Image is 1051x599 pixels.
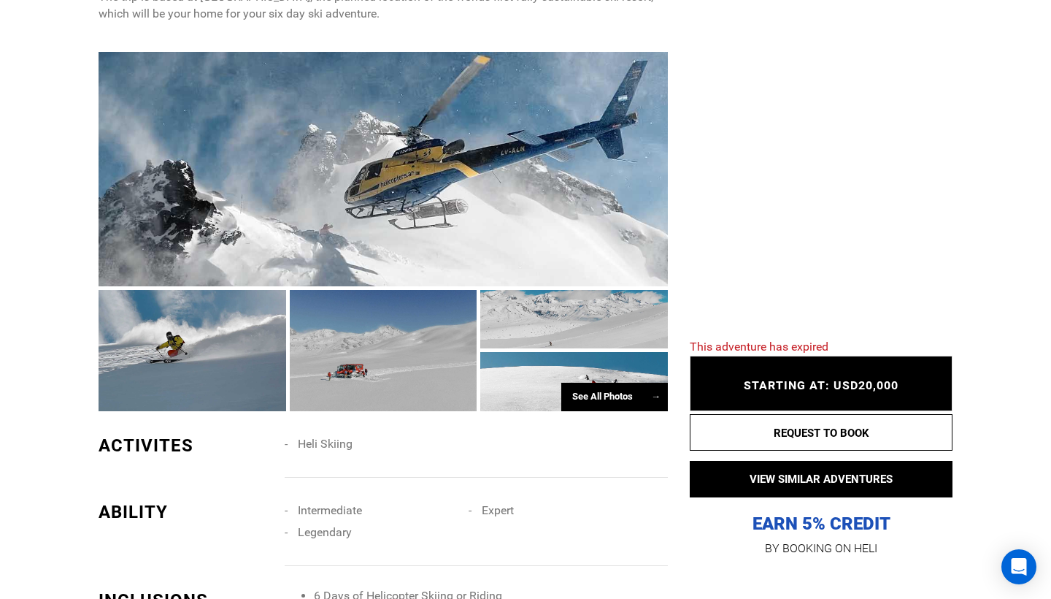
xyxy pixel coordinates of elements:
[690,367,952,535] p: EARN 5% CREDIT
[482,503,514,517] span: Expert
[1001,549,1036,584] div: Open Intercom Messenger
[690,414,952,451] button: REQUEST TO BOOK
[298,503,362,517] span: Intermediate
[690,461,952,497] button: VIEW SIMILAR ADVENTURES
[298,437,353,451] span: Heli Skiing
[99,500,274,524] div: ABILITY
[744,378,898,392] span: STARTING AT: USD20,000
[99,433,274,458] div: ACTIVITES
[561,383,668,411] div: See All Photos
[298,525,352,539] span: Legendary
[651,391,661,402] span: →
[690,538,952,559] p: BY BOOKING ON HELI
[690,340,828,354] span: This adventure has expired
